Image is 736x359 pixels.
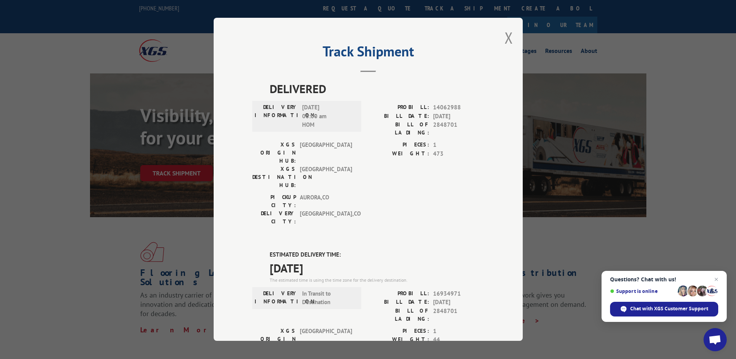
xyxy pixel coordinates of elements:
span: DELIVERED [270,80,484,98]
span: Chat with XGS Customer Support [630,305,708,312]
label: WEIGHT: [368,150,429,158]
label: BILL OF LADING: [368,307,429,323]
span: [GEOGRAPHIC_DATA] [300,165,352,190]
label: PIECES: [368,327,429,336]
span: 44 [433,336,484,345]
span: 16934971 [433,289,484,298]
label: WEIGHT: [368,336,429,345]
label: DELIVERY INFORMATION: [255,104,298,130]
label: XGS DESTINATION HUB: [252,165,296,190]
label: BILL DATE: [368,298,429,307]
h2: Track Shipment [252,46,484,61]
span: In Transit to Destination [302,289,354,307]
label: XGS ORIGIN HUB: [252,327,296,351]
label: DELIVERY CITY: [252,210,296,226]
span: [DATE] [270,259,484,277]
div: The estimated time is using the time zone for the delivery destination. [270,277,484,284]
span: 1 [433,141,484,150]
span: Questions? Chat with us! [610,276,718,282]
span: AURORA , CO [300,194,352,210]
label: DELIVERY INFORMATION: [255,289,298,307]
span: [DATE] [433,112,484,121]
label: PROBILL: [368,289,429,298]
span: Close chat [712,275,721,284]
span: [GEOGRAPHIC_DATA] [300,327,352,351]
label: BILL DATE: [368,112,429,121]
span: 473 [433,150,484,158]
span: [DATE] 06:00 am HOM [302,104,354,130]
label: PROBILL: [368,104,429,112]
div: Open chat [704,328,727,351]
span: 1 [433,327,484,336]
span: 2848701 [433,307,484,323]
label: PIECES: [368,141,429,150]
span: 14062988 [433,104,484,112]
label: ESTIMATED DELIVERY TIME: [270,251,484,260]
span: Support is online [610,288,675,294]
span: [DATE] [433,298,484,307]
label: BILL OF LADING: [368,121,429,137]
label: XGS ORIGIN HUB: [252,141,296,165]
div: Chat with XGS Customer Support [610,302,718,316]
label: PICKUP CITY: [252,194,296,210]
span: [GEOGRAPHIC_DATA] [300,141,352,165]
span: 2848701 [433,121,484,137]
span: [GEOGRAPHIC_DATA] , CO [300,210,352,226]
button: Close modal [505,27,513,48]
